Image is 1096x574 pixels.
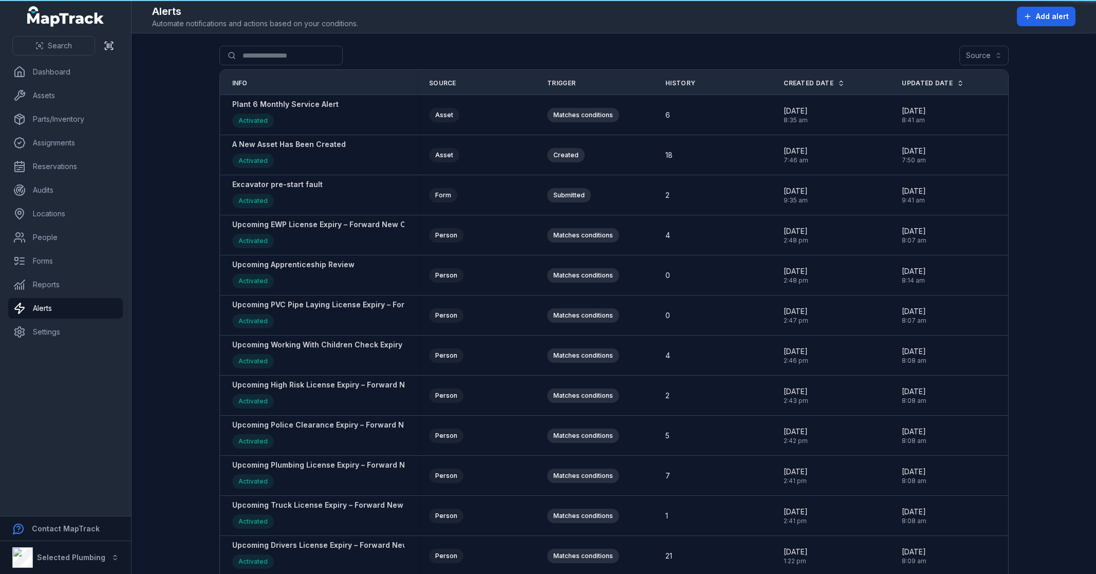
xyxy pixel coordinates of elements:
[665,310,670,321] span: 0
[665,230,670,240] span: 4
[902,196,926,205] span: 9:41 am
[232,314,274,328] div: Activated
[784,437,808,445] span: 2:42 pm
[429,148,459,162] div: Asset
[8,227,123,248] a: People
[547,308,619,323] div: Matches conditions
[902,427,926,437] span: [DATE]
[784,427,808,445] time: 8/18/2025, 2:42:45 PM
[902,386,926,397] span: [DATE]
[784,79,845,87] a: Created Date
[902,386,926,405] time: 9/11/2025, 8:08:23 AM
[902,557,926,565] span: 8:09 am
[232,474,274,489] div: Activated
[8,133,123,153] a: Assignments
[429,228,463,243] div: Person
[902,517,926,525] span: 8:08 am
[232,420,708,451] a: Upcoming Police Clearance Expiry – Forward New Copy To [EMAIL_ADDRESS][DOMAIN_NAME] (Front & Back...
[232,514,274,529] div: Activated
[547,388,619,403] div: Matches conditions
[902,357,926,365] span: 8:08 am
[665,431,670,441] span: 5
[784,266,808,276] span: [DATE]
[902,266,926,276] span: [DATE]
[232,380,709,390] strong: Upcoming High Risk License Expiry – Forward New Copy To [EMAIL_ADDRESS][DOMAIN_NAME] (Front & Bac...
[902,547,926,557] span: [DATE]
[665,150,673,160] span: 18
[8,156,123,177] a: Reservations
[665,471,670,481] span: 7
[232,194,274,208] div: Activated
[784,467,808,485] time: 8/18/2025, 2:41:55 PM
[8,85,123,106] a: Assets
[1036,11,1069,22] span: Add alert
[232,340,752,371] a: Upcoming Working With Children Check Expiry – Forward New Copy To [EMAIL_ADDRESS][DOMAIN_NAME] (F...
[547,188,591,202] div: Submitted
[8,203,123,224] a: Locations
[232,139,346,150] strong: A New Asset Has Been Created
[902,437,926,445] span: 8:08 am
[784,146,808,156] span: [DATE]
[232,234,274,248] div: Activated
[784,557,808,565] span: 1:22 pm
[232,274,274,288] div: Activated
[784,226,808,236] span: [DATE]
[37,553,105,562] strong: Selected Plumbing
[232,154,274,168] div: Activated
[902,146,926,156] span: [DATE]
[32,524,100,533] strong: Contact MapTrack
[902,467,926,485] time: 9/11/2025, 8:08:45 AM
[232,380,709,411] a: Upcoming High Risk License Expiry – Forward New Copy To [EMAIL_ADDRESS][DOMAIN_NAME] (Front & Bac...
[232,300,734,331] a: Upcoming PVC Pipe Laying License Expiry – Forward New Copy To [EMAIL_ADDRESS][DOMAIN_NAME] (Front...
[902,346,926,357] span: [DATE]
[232,79,248,87] span: Info
[902,306,926,325] time: 9/11/2025, 8:07:42 AM
[784,226,808,245] time: 8/18/2025, 2:48:55 PM
[902,236,926,245] span: 8:07 am
[232,500,696,531] a: Upcoming Truck License Expiry – Forward New Copy To [EMAIL_ADDRESS][DOMAIN_NAME] (Front & Back se...
[902,186,926,196] span: [DATE]
[665,391,670,401] span: 2
[547,549,619,563] div: Matches conditions
[784,477,808,485] span: 2:41 pm
[429,348,463,363] div: Person
[547,79,575,87] span: Trigger
[784,306,808,325] time: 8/18/2025, 2:47:29 PM
[27,6,104,27] a: MapTrack
[547,348,619,363] div: Matches conditions
[902,106,926,124] time: 9/18/2025, 8:41:02 AM
[784,236,808,245] span: 2:48 pm
[429,429,463,443] div: Person
[429,268,463,283] div: Person
[902,116,926,124] span: 8:41 am
[8,322,123,342] a: Settings
[547,108,619,122] div: Matches conditions
[784,276,808,285] span: 2:48 pm
[784,146,808,164] time: 8/21/2025, 7:46:45 AM
[547,148,585,162] div: Created
[902,226,926,236] span: [DATE]
[152,18,358,29] span: Automate notifications and actions based on your conditions.
[902,266,926,285] time: 8/21/2025, 8:14:36 AM
[784,507,808,517] span: [DATE]
[665,270,670,281] span: 0
[784,116,808,124] span: 8:35 am
[784,306,808,317] span: [DATE]
[784,397,808,405] span: 2:43 pm
[665,350,670,361] span: 4
[232,179,323,211] a: Excavator pre-start faultActivated
[232,460,709,470] strong: Upcoming Plumbing License Expiry – Forward New Copy To [EMAIL_ADDRESS][DOMAIN_NAME] (Front & Back...
[232,179,323,190] strong: Excavator pre-start fault
[429,469,463,483] div: Person
[784,547,808,565] time: 8/18/2025, 1:22:30 PM
[784,186,808,205] time: 8/20/2025, 9:35:07 AM
[547,429,619,443] div: Matches conditions
[547,509,619,523] div: Matches conditions
[232,260,355,291] a: Upcoming Apprenticeship ReviewActivated
[429,188,457,202] div: Form
[902,276,926,285] span: 8:14 am
[902,306,926,317] span: [DATE]
[902,507,926,517] span: [DATE]
[547,469,619,483] div: Matches conditions
[547,268,619,283] div: Matches conditions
